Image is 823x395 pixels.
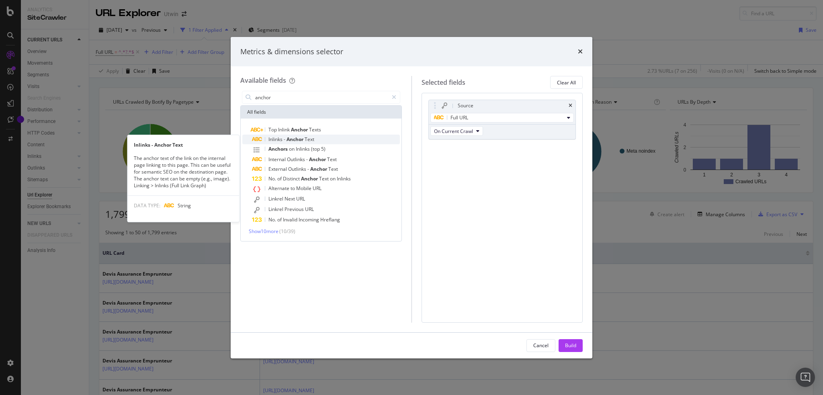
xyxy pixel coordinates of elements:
span: External [268,166,288,172]
div: Cancel [533,342,549,349]
span: Invalid [283,216,299,223]
span: Previous [285,206,305,213]
button: Clear All [550,76,583,89]
span: Distinct [283,175,301,182]
span: Text [305,136,314,143]
span: Internal [268,156,287,163]
span: Text [319,175,330,182]
span: to [291,185,296,192]
span: on [330,175,337,182]
span: Inlinks [268,136,284,143]
div: Open Intercom Messenger [796,368,815,387]
span: Show 10 more [249,228,278,235]
div: The anchor text of the link on the internal page linking to this page. This can be useful for sem... [127,155,239,189]
div: Available fields [240,76,286,85]
span: On Current Crawl [434,128,473,135]
div: modal [231,37,592,358]
button: Build [559,339,583,352]
span: Mobile [296,185,313,192]
span: Anchor [310,166,328,172]
span: - [307,166,310,172]
span: Inlinks [296,145,311,152]
span: Outlinks [287,156,306,163]
span: Anchor [309,156,327,163]
span: Anchor [287,136,305,143]
span: Anchors [268,145,289,152]
span: URL [305,206,314,213]
span: on [289,145,296,152]
span: - [306,156,309,163]
div: SourcetimesFull URLOn Current Crawl [428,100,576,139]
span: Anchor [301,175,319,182]
span: 5) [321,145,326,152]
span: Text [328,166,338,172]
span: Texts [309,126,321,133]
span: Anchor [291,126,309,133]
input: Search by field name [254,91,388,103]
span: - [284,136,287,143]
span: Full URL [450,114,468,121]
span: Hreflang [320,216,340,223]
span: Next [285,195,296,202]
div: times [569,103,572,108]
span: Text [327,156,337,163]
span: Inlinks [337,175,351,182]
span: of [277,216,283,223]
span: Outlinks [288,166,307,172]
span: Linkrel [268,195,285,202]
span: ( 10 / 39 ) [279,228,295,235]
span: URL [296,195,305,202]
span: URL [313,185,321,192]
button: Full URL [430,113,574,123]
span: (top [311,145,321,152]
button: On Current Crawl [430,126,483,136]
div: Clear All [557,79,576,86]
div: Build [565,342,576,349]
button: Cancel [526,339,555,352]
div: Inlinks - Anchor Text [127,141,239,148]
span: of [277,175,283,182]
span: Incoming [299,216,320,223]
span: Linkrel [268,206,285,213]
div: Source [458,102,473,110]
span: Top [268,126,278,133]
span: No. [268,175,277,182]
div: Metrics & dimensions selector [240,47,343,57]
span: Inlink [278,126,291,133]
span: No. [268,216,277,223]
div: times [578,47,583,57]
div: Selected fields [422,78,465,87]
span: Alternate [268,185,291,192]
div: All fields [241,106,401,119]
